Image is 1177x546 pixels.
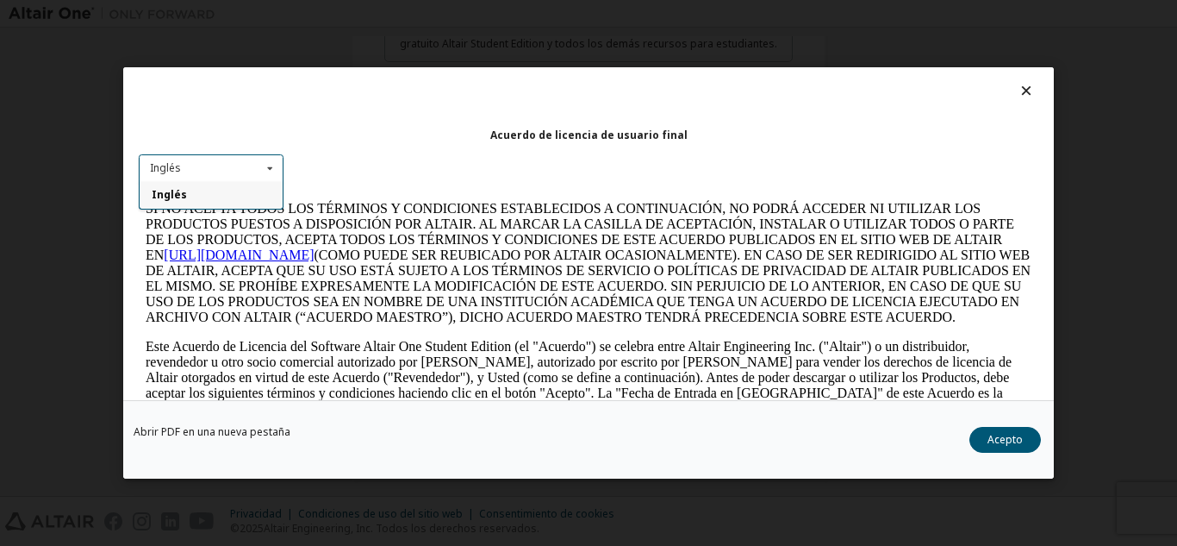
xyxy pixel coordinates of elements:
font: Este Acuerdo de Licencia del Software Altair One Student Edition (el "Acuerdo") se celebra entre ... [7,147,873,223]
button: Acepto [969,427,1041,453]
font: SI NO ACEPTA TODOS LOS TÉRMINOS Y CONDICIONES ESTABLECIDOS A CONTINUACIÓN, NO PODRÁ ACCEDER NI UT... [7,9,875,70]
a: [URL][DOMAIN_NAME] [25,55,175,70]
font: Abrir PDF en una nueva pestaña [134,424,290,439]
font: Inglés [150,160,181,175]
a: Abrir PDF en una nueva pestaña [134,427,290,437]
font: Altair podrá modificar este Acuerdo ocasionalmente. Altair hará todo lo razonablemente posible pa... [7,238,876,268]
font: Acuerdo de licencia de usuario final [490,128,688,142]
font: Acepto [987,432,1023,447]
font: Inglés [152,188,187,203]
font: (COMO PUEDE SER REUBICADO POR ALTAIR OCASIONALMENTE). EN CASO DE SER REDIRIGIDO AL SITIO WEB DE A... [7,55,892,132]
